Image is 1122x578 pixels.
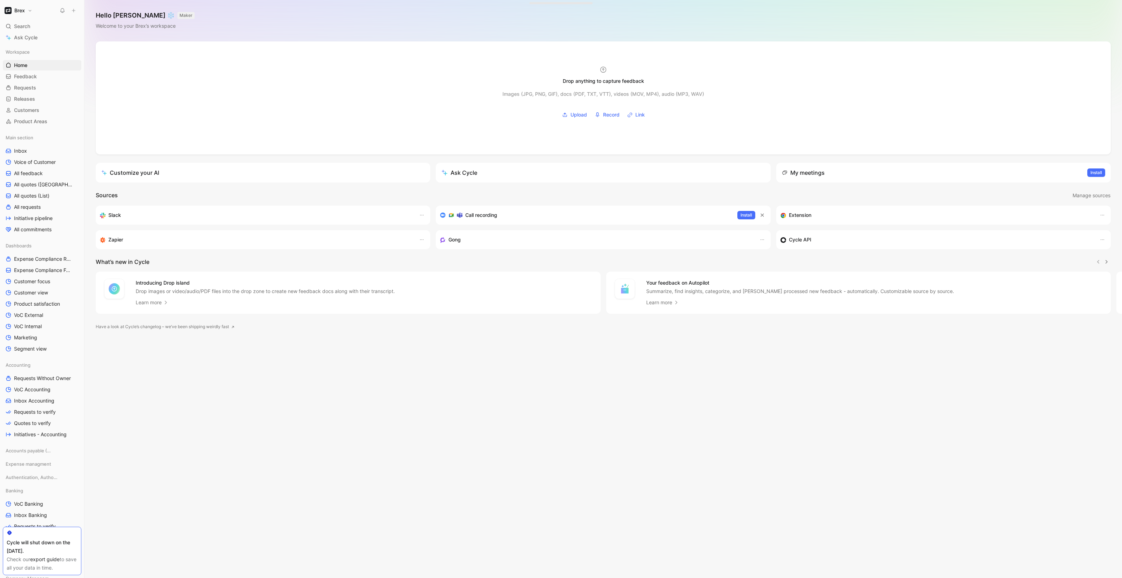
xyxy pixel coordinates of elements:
[6,487,23,494] span: Banking
[560,109,589,120] button: Upload
[14,267,73,274] span: Expense Compliance Feedback
[14,278,50,285] span: Customer focus
[96,191,118,200] h2: Sources
[3,116,81,127] a: Product Areas
[136,288,395,295] p: Drop images or video/audio/PDF files into the drop zone to create new feedback docs along with th...
[14,204,41,211] span: All requests
[96,258,149,266] h2: What’s new in Cycle
[3,240,81,354] div: DashboardsExpense Compliance RequestsExpense Compliance FeedbackCustomer focusCustomer viewProduc...
[635,111,645,119] span: Link
[441,168,477,177] div: Ask Cycle
[14,159,56,166] span: Voice of Customer
[14,345,47,352] span: Segment view
[14,397,54,404] span: Inbox Accounting
[436,163,770,182] button: Ask Cycle
[3,213,81,224] a: Initiative pipeline
[108,211,121,219] h3: Slack
[3,6,34,15] button: BrexBrex
[14,523,56,530] span: Requests to verify
[646,279,954,287] h4: Your feedback on Autopilot
[101,168,159,177] div: Customize your AI
[448,235,461,244] h3: Gong
[100,211,412,219] div: Sync your customers, send feedback and get updates in Slack
[14,192,49,199] span: All quotes (List)
[3,224,81,235] a: All commitments
[108,235,123,244] h3: Zapier
[789,211,811,219] h3: Extension
[14,181,73,188] span: All quotes ([GEOGRAPHIC_DATA])
[6,361,31,368] span: Accounting
[14,512,47,519] span: Inbox Banking
[3,191,81,201] a: All quotes (List)
[14,289,48,296] span: Customer view
[14,118,47,125] span: Product Areas
[177,12,195,19] button: MAKER
[6,460,51,467] span: Expense managment
[3,445,81,458] div: Accounts payable (AP)
[3,71,81,82] a: Feedback
[3,459,81,469] div: Expense managment
[14,386,50,393] span: VoC Accounting
[3,499,81,509] a: VoC Banking
[96,11,195,20] h1: Hello [PERSON_NAME] ❄️
[3,521,81,532] a: Requests to verify
[6,242,32,249] span: Dashboards
[603,111,620,119] span: Record
[3,179,81,190] a: All quotes ([GEOGRAPHIC_DATA])
[14,312,43,319] span: VoC External
[6,447,53,454] span: Accounts payable (AP)
[100,235,412,244] div: Capture feedback from thousands of sources with Zapier (survey results, recordings, sheets, etc).
[14,107,39,114] span: Customers
[96,22,195,30] div: Welcome to your Brex’s workspace
[465,211,497,219] h3: Call recording
[563,77,644,85] div: Drop anything to capture feedback
[14,334,37,341] span: Marketing
[3,485,81,496] div: Banking
[3,472,81,483] div: Authentication, Authorization & Auditing
[3,32,81,43] a: Ask Cycle
[14,226,52,233] span: All commitments
[780,235,1093,244] div: Sync customers & send feedback from custom sources. Get inspired by our favorite use case
[14,62,27,69] span: Home
[96,163,430,182] a: Customize your AI
[3,360,81,440] div: AccountingRequests Without OwnerVoC AccountingInbox AccountingRequests to verifyQuotes to verifyI...
[3,21,81,32] div: Search
[14,420,51,427] span: Quotes to verify
[3,485,81,554] div: BankingVoC BankingInbox BankingRequests to verifyQuotes to verifyInitiatives - Banking
[3,276,81,287] a: Customer focus
[440,235,752,244] div: Capture feedback from your incoming calls
[3,373,81,384] a: Requests Without Owner
[1087,168,1105,177] button: Install
[14,33,38,42] span: Ask Cycle
[780,211,1093,219] div: Capture feedback from anywhere on the web
[3,132,81,235] div: Main sectionInboxVoice of CustomerAll feedbackAll quotes ([GEOGRAPHIC_DATA])All quotes (List)All ...
[14,7,25,14] h1: Brex
[14,300,60,307] span: Product satisfaction
[570,111,587,119] span: Upload
[14,323,42,330] span: VoC Internal
[3,310,81,320] a: VoC External
[3,60,81,71] a: Home
[3,472,81,485] div: Authentication, Authorization & Auditing
[14,147,27,154] span: Inbox
[3,287,81,298] a: Customer view
[14,408,56,416] span: Requests to verify
[3,418,81,428] a: Quotes to verify
[3,384,81,395] a: VoC Accounting
[646,298,679,307] a: Learn more
[440,211,731,219] div: Record & transcribe meetings from Zoom, Meet & Teams.
[14,95,35,102] span: Releases
[30,556,60,562] a: export guide
[3,459,81,471] div: Expense managment
[14,215,53,222] span: Initiative pipeline
[3,94,81,104] a: Releases
[1072,191,1111,200] button: Manage sources
[3,265,81,275] a: Expense Compliance Feedback
[6,134,33,141] span: Main section
[96,323,235,330] a: Have a look at Cycle’s changelog – we’ve been shipping weirdly fast
[3,360,81,370] div: Accounting
[14,73,37,80] span: Feedback
[3,445,81,456] div: Accounts payable (AP)
[646,288,954,295] p: Summarize, find insights, categorize, and [PERSON_NAME] processed new feedback - automatically. C...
